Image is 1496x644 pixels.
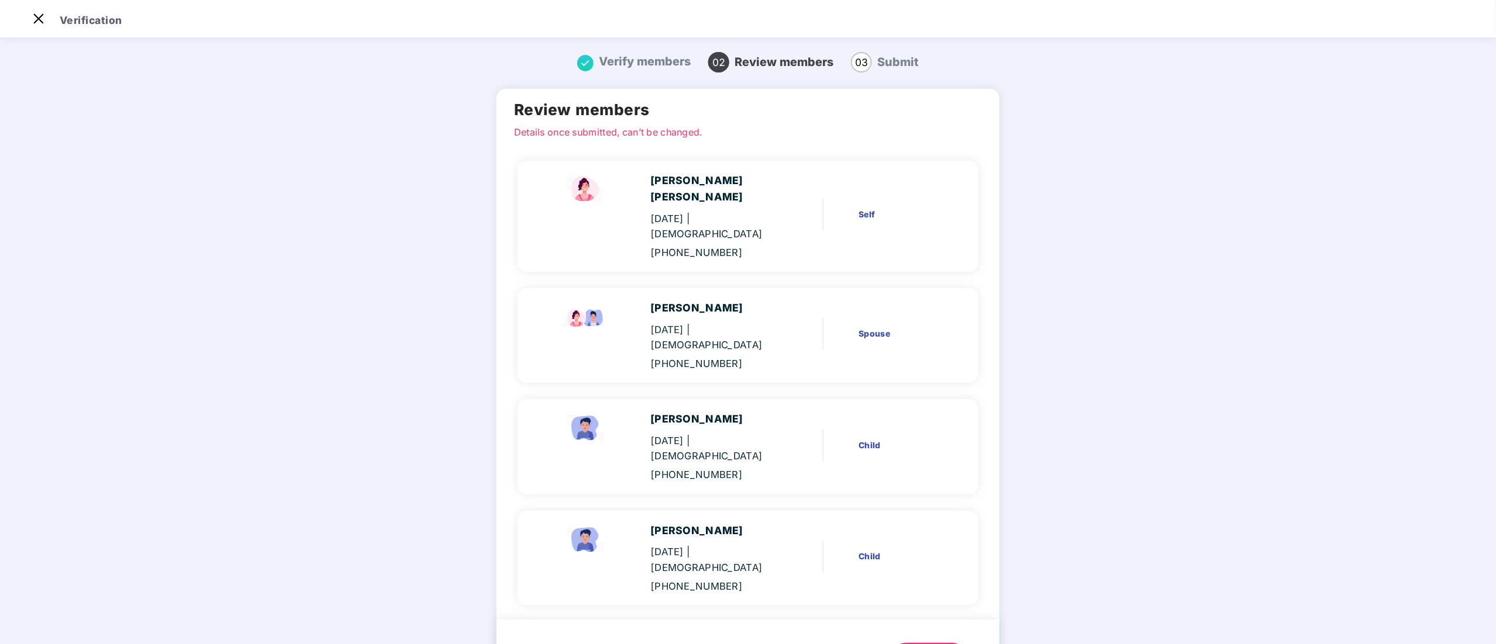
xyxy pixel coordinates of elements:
div: [PHONE_NUMBER] [650,579,775,594]
span: Verify members [599,54,691,68]
div: [PERSON_NAME] [650,300,775,316]
div: [DATE] [650,544,775,574]
div: [PERSON_NAME] [650,411,775,427]
div: Child [859,550,942,563]
div: Self [859,208,942,221]
span: | [DEMOGRAPHIC_DATA] [650,546,763,573]
div: [PHONE_NUMBER] [650,467,775,482]
span: 02 [708,52,729,72]
div: [DATE] [650,211,775,241]
div: Spouse [859,327,942,340]
img: svg+xml;base64,PHN2ZyB4bWxucz0iaHR0cDovL3d3dy53My5vcmcvMjAwMC9zdmciIHdpZHRoPSIxNiIgaGVpZ2h0PSIxNi... [577,55,594,71]
p: Details once submitted, can’t be changed. [514,125,982,136]
span: 03 [851,52,872,72]
div: [PHONE_NUMBER] [650,245,775,260]
span: Submit [877,55,919,69]
img: svg+xml;base64,PHN2ZyB4bWxucz0iaHR0cDovL3d3dy53My5vcmcvMjAwMC9zdmciIHdpZHRoPSI5Ny44OTciIGhlaWdodD... [562,300,609,333]
h2: Review members [514,98,982,122]
span: Review members [735,55,833,69]
div: [DATE] [650,322,775,352]
img: svg+xml;base64,PHN2ZyBpZD0iU3BvdXNlX2ljb24iIHhtbG5zPSJodHRwOi8vd3d3LnczLm9yZy8yMDAwL3N2ZyIgd2lkdG... [562,172,609,205]
span: | [DEMOGRAPHIC_DATA] [650,213,763,240]
div: [DATE] [650,433,775,463]
div: Child [859,439,942,452]
div: [PHONE_NUMBER] [650,356,775,371]
img: svg+xml;base64,PHN2ZyBpZD0iQ2hpbGRfbWFsZV9pY29uIiB4bWxucz0iaHR0cDovL3d3dy53My5vcmcvMjAwMC9zdmciIH... [562,411,609,444]
div: [PERSON_NAME] [PERSON_NAME] [650,172,775,205]
img: svg+xml;base64,PHN2ZyBpZD0iQ2hpbGRfbWFsZV9pY29uIiB4bWxucz0iaHR0cDovL3d3dy53My5vcmcvMjAwMC9zdmciIH... [562,522,609,555]
div: [PERSON_NAME] [650,522,775,539]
